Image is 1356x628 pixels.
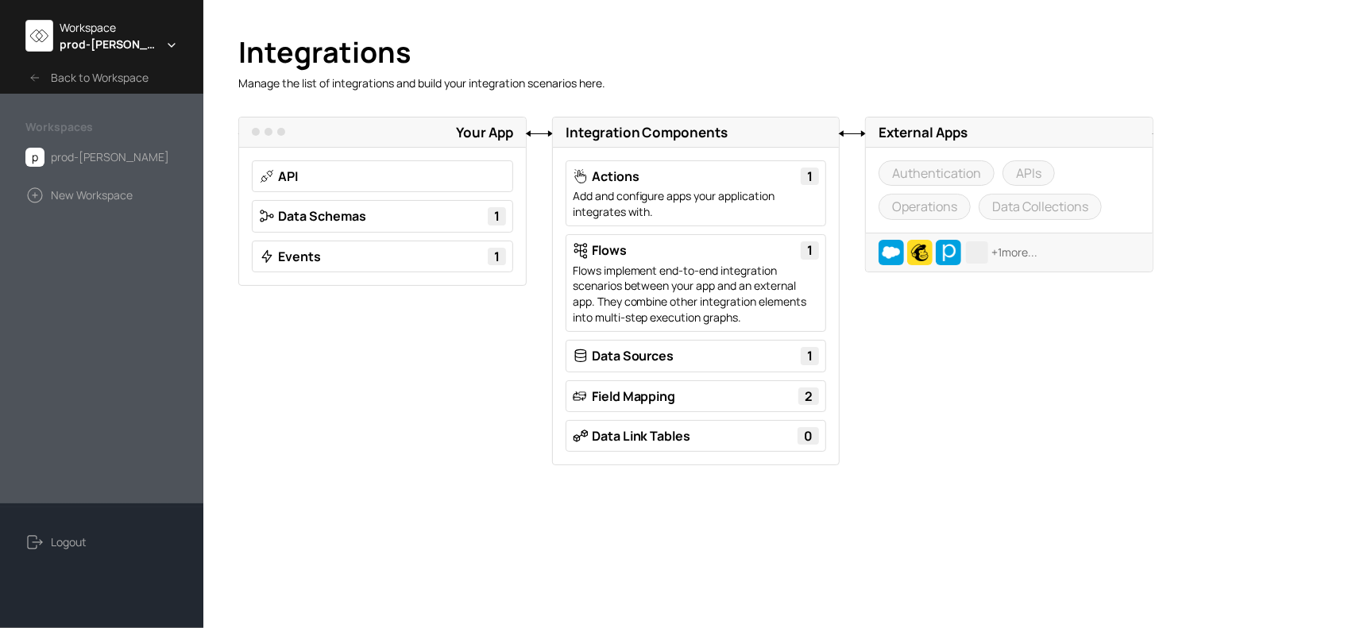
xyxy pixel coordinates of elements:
span: prod-[PERSON_NAME] [51,148,169,167]
a: Data Link Tables [592,427,691,445]
h1: Integrations [238,35,1321,69]
a: Field Mapping [592,387,676,405]
div: Workspace [60,19,178,36]
a: API [278,168,298,185]
span: prod-[PERSON_NAME] [60,36,159,52]
div: Workspaceprod-[PERSON_NAME] [25,19,178,52]
span: New Workspace [51,186,133,205]
span: Back to Workspace [51,68,149,87]
span: p [25,148,44,167]
div: prod-brame [60,36,178,52]
span: Logout [51,533,87,552]
a: Data Schemas [278,207,366,225]
h3: Your App [239,118,526,148]
p: Manage the list of integrations and build your integration scenarios here. [238,75,696,91]
h3: Integration Components [553,118,840,148]
a: Data Sources [592,347,674,364]
a: Actions [592,168,639,185]
a: Events [278,248,321,265]
a: Flows [592,241,627,259]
